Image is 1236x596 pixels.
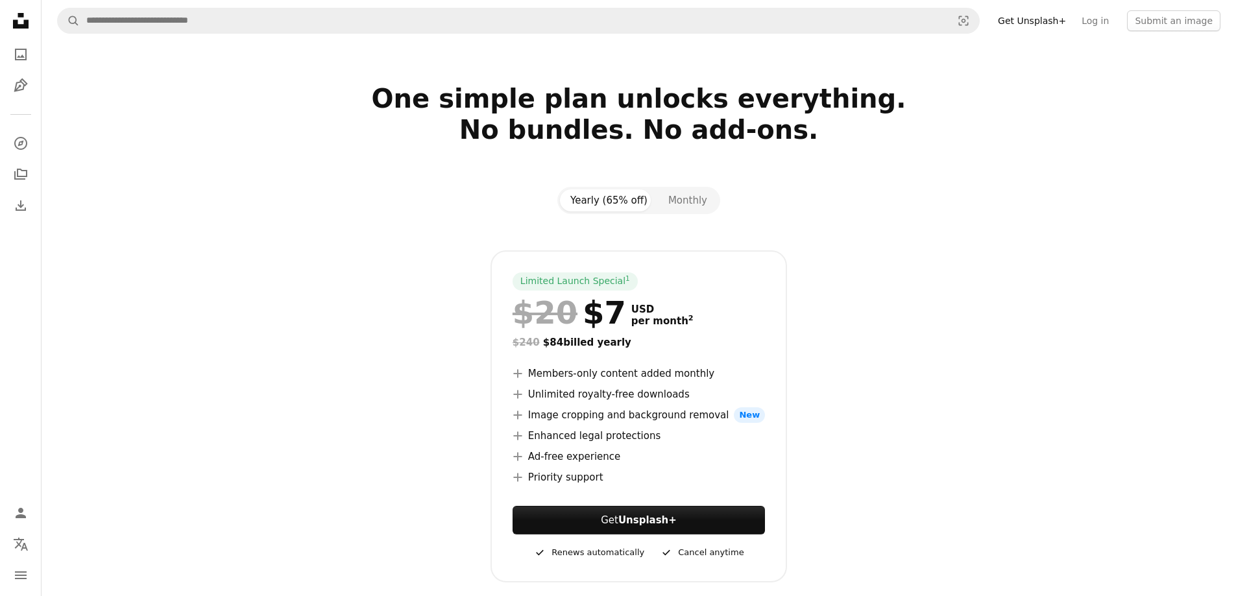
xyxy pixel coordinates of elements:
[8,130,34,156] a: Explore
[623,275,633,288] a: 1
[513,296,577,329] span: $20
[513,387,765,402] li: Unlimited royalty-free downloads
[8,73,34,99] a: Illustrations
[513,506,765,534] button: GetUnsplash+
[533,545,644,560] div: Renews automatically
[948,8,979,33] button: Visual search
[57,8,980,34] form: Find visuals sitewide
[660,545,744,560] div: Cancel anytime
[625,274,630,282] sup: 1
[513,470,765,485] li: Priority support
[513,428,765,444] li: Enhanced legal protections
[560,189,658,211] button: Yearly (65% off)
[686,315,696,327] a: 2
[1127,10,1220,31] button: Submit an image
[513,366,765,381] li: Members-only content added monthly
[734,407,765,423] span: New
[513,272,638,291] div: Limited Launch Special
[8,193,34,219] a: Download History
[8,161,34,187] a: Collections
[8,42,34,67] a: Photos
[8,562,34,588] button: Menu
[8,500,34,526] a: Log in / Sign up
[8,531,34,557] button: Language
[990,10,1074,31] a: Get Unsplash+
[58,8,80,33] button: Search Unsplash
[658,189,718,211] button: Monthly
[513,449,765,464] li: Ad-free experience
[513,335,765,350] div: $84 billed yearly
[631,304,694,315] span: USD
[8,8,34,36] a: Home — Unsplash
[631,315,694,327] span: per month
[618,514,677,526] strong: Unsplash+
[221,83,1057,176] h2: One simple plan unlocks everything. No bundles. No add-ons.
[688,314,694,322] sup: 2
[513,337,540,348] span: $240
[1074,10,1117,31] a: Log in
[513,407,765,423] li: Image cropping and background removal
[513,296,626,329] div: $7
